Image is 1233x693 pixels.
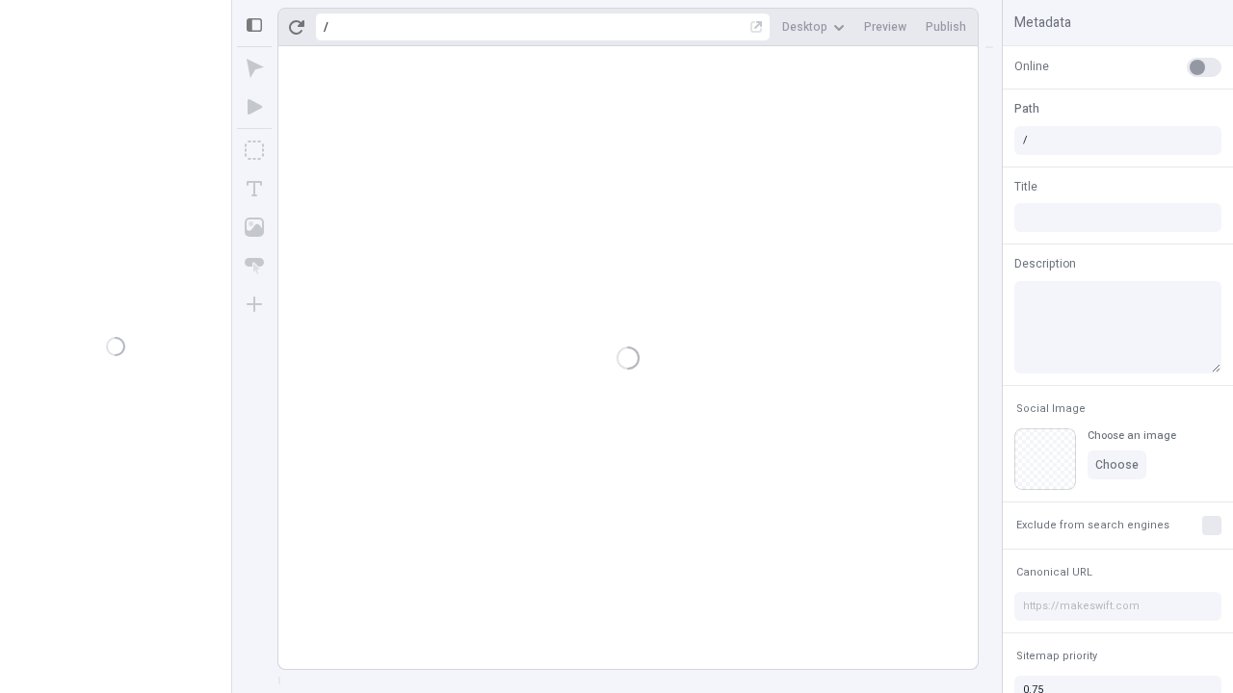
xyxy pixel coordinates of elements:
span: Publish [926,19,966,35]
span: Social Image [1016,401,1086,416]
button: Social Image [1012,398,1089,421]
button: Exclude from search engines [1012,514,1173,537]
div: / [324,19,328,35]
button: Preview [856,13,914,41]
button: Desktop [774,13,853,41]
span: Canonical URL [1016,565,1092,579]
span: Sitemap priority [1016,649,1097,663]
button: Button [237,248,272,283]
span: Choose [1095,457,1139,473]
div: Choose an image [1088,428,1176,443]
input: https://makeswift.com [1014,592,1221,621]
button: Choose [1088,450,1146,479]
span: Exclude from search engines [1016,518,1169,532]
span: Title [1014,178,1037,195]
span: Path [1014,100,1039,117]
button: Text [237,171,272,206]
button: Image [237,210,272,244]
span: Desktop [782,19,827,35]
span: Online [1014,58,1049,75]
button: Canonical URL [1012,561,1096,584]
span: Preview [864,19,906,35]
span: Description [1014,255,1076,272]
button: Sitemap priority [1012,645,1101,668]
button: Publish [918,13,974,41]
button: Box [237,133,272,167]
